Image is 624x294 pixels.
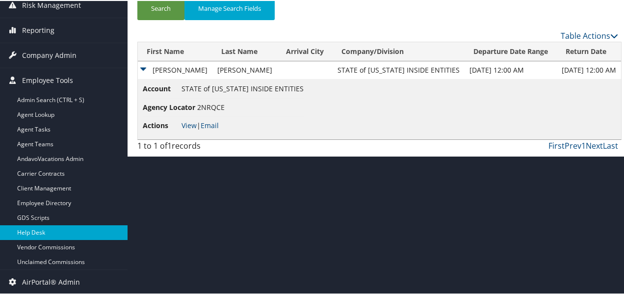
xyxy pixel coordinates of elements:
[182,120,197,129] a: View
[465,41,557,60] th: Departure Date Range: activate to sort column descending
[557,41,621,60] th: Return Date: activate to sort column ascending
[212,41,277,60] th: Last Name: activate to sort column ascending
[548,139,565,150] a: First
[603,139,618,150] a: Last
[182,83,304,92] span: STATE of [US_STATE] INSIDE ENTITIES
[561,29,618,40] a: Table Actions
[22,67,73,92] span: Employee Tools
[138,60,212,78] td: [PERSON_NAME]
[197,102,225,111] span: 2NRQCE
[143,119,180,130] span: Actions
[565,139,581,150] a: Prev
[212,60,277,78] td: [PERSON_NAME]
[465,60,557,78] td: [DATE] 12:00 AM
[167,139,172,150] span: 1
[586,139,603,150] a: Next
[333,60,465,78] td: STATE of [US_STATE] INSIDE ENTITIES
[22,269,80,294] span: AirPortal® Admin
[22,42,77,67] span: Company Admin
[201,120,219,129] a: Email
[138,41,212,60] th: First Name: activate to sort column ascending
[557,60,621,78] td: [DATE] 12:00 AM
[22,17,54,42] span: Reporting
[277,41,333,60] th: Arrival City: activate to sort column ascending
[137,139,247,156] div: 1 to 1 of records
[182,120,219,129] span: |
[581,139,586,150] a: 1
[143,82,180,93] span: Account
[333,41,465,60] th: Company/Division
[143,101,195,112] span: Agency Locator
